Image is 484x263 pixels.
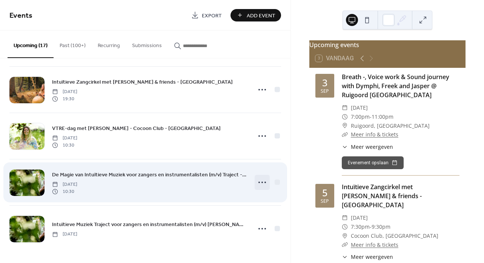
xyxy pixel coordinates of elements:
span: Add Event [247,12,275,20]
span: [DATE] [52,135,77,142]
span: 19:30 [52,95,77,102]
button: ​Meer weergeven [342,143,393,151]
span: Export [202,12,222,20]
a: Breath -, Voice work & Sound journey with Dymphi, Freek and Jasper @ Ruigoord [GEOGRAPHIC_DATA] [342,73,449,99]
div: sep [321,89,329,94]
div: ​ [342,121,348,130]
div: ​ [342,143,348,151]
div: ​ [342,130,348,139]
div: 3 [322,78,327,87]
span: Meer weergeven [351,253,393,261]
span: [DATE] [351,103,368,112]
span: Meer weergeven [351,143,393,151]
a: VTRE-dag met [PERSON_NAME] - Cocoon Club - [GEOGRAPHIC_DATA] [52,124,221,133]
div: ​ [342,103,348,112]
button: Submissions [126,31,168,57]
span: Events [9,8,32,23]
button: Past (100+) [54,31,92,57]
button: Upcoming (17) [8,31,54,58]
a: Intuïtieve Muziek Traject voor zangers en instrumentalisten (m/v) [PERSON_NAME], Brunssum [52,220,247,229]
span: - [370,222,372,231]
a: Intuïtieve Zangcirkel met [PERSON_NAME] & friends - [GEOGRAPHIC_DATA] [342,183,422,209]
span: Intuïtieve Muziek Traject voor zangers en instrumentalisten (m/v) [PERSON_NAME], Brunssum [52,221,247,229]
span: 7:30pm [351,222,370,231]
a: Intuïtieve Zangcirkel met [PERSON_NAME] & friends - [GEOGRAPHIC_DATA] [52,78,233,86]
button: Evenement opslaan [342,156,404,169]
span: Ruigoord, [GEOGRAPHIC_DATA] [351,121,430,130]
span: VTRE-dag met [PERSON_NAME] - Cocoon Club - [GEOGRAPHIC_DATA] [52,125,221,133]
div: ​ [342,231,348,240]
button: Add Event [230,9,281,21]
a: Meer info & tickets [351,241,398,248]
div: ​ [342,253,348,261]
div: ​ [342,222,348,231]
div: sep [321,199,329,204]
span: 7:00pm [351,112,370,121]
a: De Magie van Intuïtieve Muziek voor zangers en instrumentalisten (m/v) Traject - Apeldoorn 2026 [52,170,247,179]
button: ​Meer weergeven [342,253,393,261]
span: 11:00pm [372,112,393,121]
span: Cocoon Club, [GEOGRAPHIC_DATA] [351,231,438,240]
span: 10:30 [52,142,77,148]
span: [DATE] [52,231,77,238]
span: [DATE] [351,213,368,222]
div: Upcoming events [309,40,466,49]
div: 5 [322,188,327,197]
div: ​ [342,213,348,222]
button: Recurring [92,31,126,57]
a: Meer info & tickets [351,131,398,138]
span: 9:30pm [372,222,390,231]
div: ​ [342,112,348,121]
span: [DATE] [52,181,77,188]
span: [DATE] [52,89,77,95]
a: Export [186,9,227,21]
span: 10:30 [52,188,77,195]
span: - [370,112,372,121]
div: ​ [342,240,348,249]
